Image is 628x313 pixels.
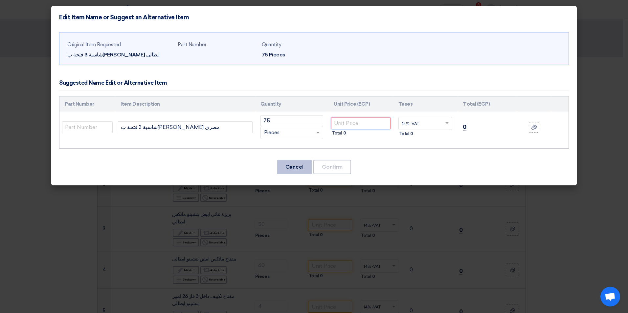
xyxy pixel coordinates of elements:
div: 75 Pieces [262,51,341,59]
th: Part Number [59,96,115,112]
h4: Edit Item Name or Suggest an Alternative Item [59,14,189,21]
input: Add Item Description [118,121,253,133]
th: Taxes [393,96,458,112]
ng-select: VAT [398,117,453,130]
input: Part Number [62,121,113,133]
th: Total (EGP) [458,96,517,112]
div: Part Number [178,41,257,49]
input: RFQ_STEP1.ITEMS.2.AMOUNT_TITLE [260,115,323,126]
span: 0 [410,131,413,137]
input: Unit Price [331,117,391,129]
span: Pieces [264,129,280,136]
div: Original Item Requested [67,41,172,49]
button: Confirm [313,160,351,174]
span: Total [399,131,409,137]
th: Unit Price (EGP) [328,96,393,112]
span: 0 [463,124,466,131]
span: 0 [343,130,346,136]
th: Item Description [115,96,255,112]
button: Cancel [277,160,312,174]
th: Quantity [255,96,328,112]
div: Quantity [262,41,341,49]
div: Suggested Name Edit or Alternative Item [59,79,167,87]
div: Open chat [600,287,620,306]
div: شاسية 3 فتحة ب[PERSON_NAME] ايطالى [67,51,172,59]
span: Total [332,130,342,136]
